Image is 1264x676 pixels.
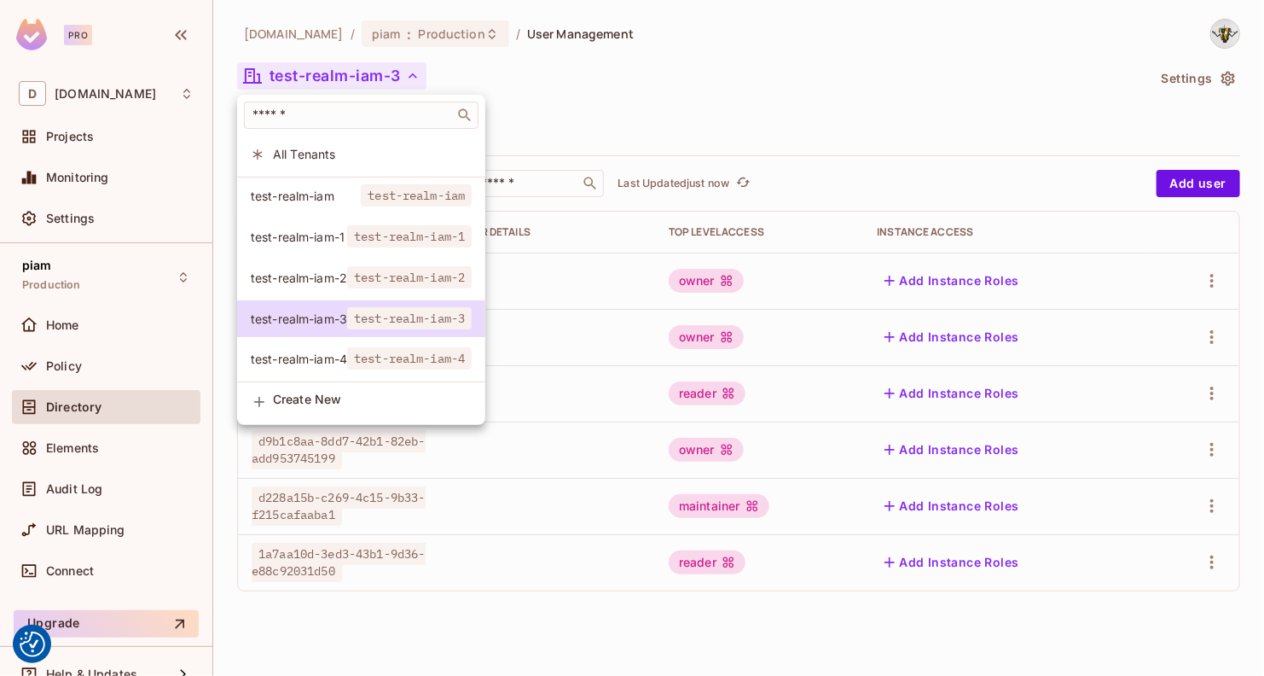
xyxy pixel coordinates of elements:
[347,347,472,370] span: test-realm-iam-4
[251,311,347,327] span: test-realm-iam-3
[251,229,347,245] span: test-realm-iam-1
[237,259,485,296] div: Show only users with a role in this tenant: test-realm-iam-2
[237,341,485,377] div: Show only users with a role in this tenant: test-realm-iam-4
[273,146,472,162] span: All Tenants
[20,632,45,657] button: Consent Preferences
[237,300,485,337] div: Show only users with a role in this tenant: test-realm-iam-3
[251,270,347,286] span: test-realm-iam-2
[273,393,472,406] span: Create New
[361,184,472,207] span: test-realm-iam
[347,266,472,288] span: test-realm-iam-2
[237,219,485,255] div: Show only users with a role in this tenant: test-realm-iam-1
[347,225,472,248] span: test-realm-iam-1
[251,351,347,367] span: test-realm-iam-4
[251,188,361,204] span: test-realm-iam
[347,307,472,329] span: test-realm-iam-3
[237,178,485,214] div: Show only users with a role in this tenant: test-realm-iam
[20,632,45,657] img: Revisit consent button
